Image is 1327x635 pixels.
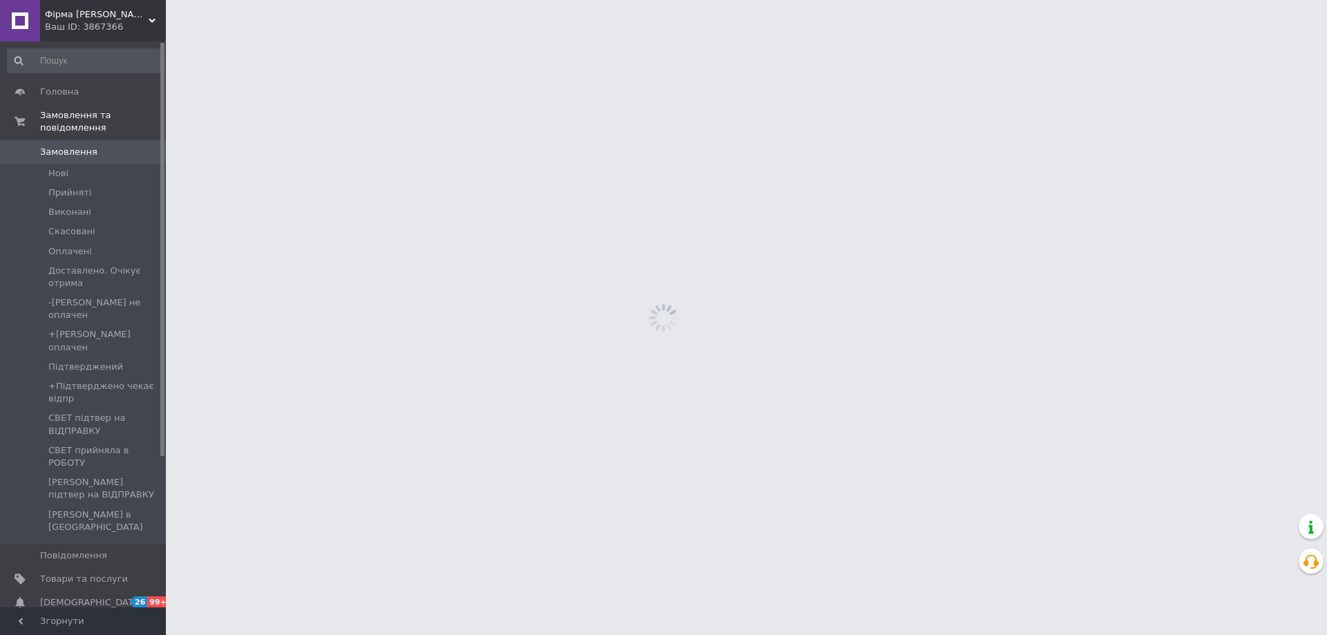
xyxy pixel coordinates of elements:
[147,596,170,608] span: 99+
[48,444,162,469] span: СВЕТ прийняла в РОБОТУ
[48,187,91,199] span: Прийняті
[48,509,162,533] span: [PERSON_NAME] в [GEOGRAPHIC_DATA]
[48,328,162,353] span: +[PERSON_NAME] оплачен
[48,167,68,180] span: Нові
[45,21,166,33] div: Ваш ID: 3867366
[40,596,142,609] span: [DEMOGRAPHIC_DATA]
[40,86,79,98] span: Головна
[7,48,163,73] input: Пошук
[48,361,123,373] span: Підтверджений
[40,573,128,585] span: Товари та послуги
[48,296,162,321] span: -[PERSON_NAME] не оплачен
[40,109,166,134] span: Замовлення та повідомлення
[45,8,149,21] span: Фірма МАКС
[48,206,91,218] span: Виконані
[48,412,162,437] span: СВЕТ підтвер на ВІДПРАВКУ
[48,476,162,501] span: [PERSON_NAME] підтвер на ВІДПРАВКУ
[40,146,97,158] span: Замовлення
[48,245,92,258] span: Оплачені
[40,549,107,562] span: Повідомлення
[131,596,147,608] span: 26
[48,225,95,238] span: Скасовані
[48,265,162,290] span: Доставлено. Очікує отрима
[48,380,162,405] span: +Підтверджено чекає відпр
